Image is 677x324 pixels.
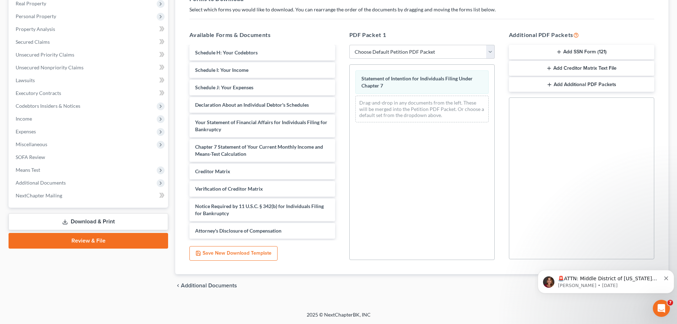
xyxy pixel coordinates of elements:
h5: Additional PDF Packets [509,31,654,39]
button: Add SSN Form (121) [509,45,654,60]
span: Property Analysis [16,26,55,32]
span: Statement of Intention for Individuals Filing Under Chapter 7 [361,75,473,89]
a: Review & File [9,233,168,249]
span: Attorney's Disclosure of Compensation [195,228,281,234]
a: Lawsuits [10,74,168,87]
span: Personal Property [16,13,56,19]
span: Declaration About an Individual Debtor's Schedules [195,102,309,108]
span: 7 [667,300,673,306]
span: Income [16,116,32,122]
a: Secured Claims [10,36,168,48]
button: Add Additional PDF Packets [509,77,654,92]
span: Lawsuits [16,77,35,83]
a: SOFA Review [10,151,168,164]
span: Miscellaneous [16,141,47,147]
span: Chapter 7 Statement of Your Current Monthly Income and Means-Test Calculation [195,144,323,157]
span: Verification of Creditor Matrix [195,186,263,192]
span: Schedule I: Your Income [195,67,248,73]
a: Executory Contracts [10,87,168,100]
h5: PDF Packet 1 [349,31,495,39]
span: Additional Documents [16,180,66,186]
iframe: Intercom live chat [653,300,670,317]
span: Unsecured Priority Claims [16,52,74,58]
span: Additional Documents [181,283,237,288]
a: Download & Print [9,213,168,230]
span: Codebtors Insiders & Notices [16,103,80,109]
span: Real Property [16,0,46,6]
span: Secured Claims [16,39,50,45]
a: chevron_left Additional Documents [175,283,237,288]
span: Means Test [16,167,40,173]
iframe: Intercom notifications message [535,255,677,305]
a: NextChapter Mailing [10,189,168,202]
span: Executory Contracts [16,90,61,96]
span: Expenses [16,128,36,134]
button: Add Creditor Matrix Text File [509,61,654,76]
p: Select which forms you would like to download. You can rearrange the order of the documents by dr... [189,6,654,13]
span: Creditor Matrix [195,168,230,174]
span: Your Statement of Financial Affairs for Individuals Filing for Bankruptcy [195,119,327,132]
span: Unsecured Nonpriority Claims [16,64,84,70]
h5: Available Forms & Documents [189,31,335,39]
span: Notice Required by 11 U.S.C. § 342(b) for Individuals Filing for Bankruptcy [195,203,324,216]
span: Schedule H: Your Codebtors [195,49,258,55]
span: SOFA Review [16,154,45,160]
a: Unsecured Priority Claims [10,48,168,61]
span: NextChapter Mailing [16,192,62,198]
button: Save New Download Template [189,246,278,261]
i: chevron_left [175,283,181,288]
a: Property Analysis [10,23,168,36]
div: 2025 © NextChapterBK, INC [136,311,541,324]
span: Schedule J: Your Expenses [195,84,253,90]
a: Unsecured Nonpriority Claims [10,61,168,74]
div: Drag-and-drop in any documents from the left. These will be merged into the Petition PDF Packet. ... [355,96,489,122]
